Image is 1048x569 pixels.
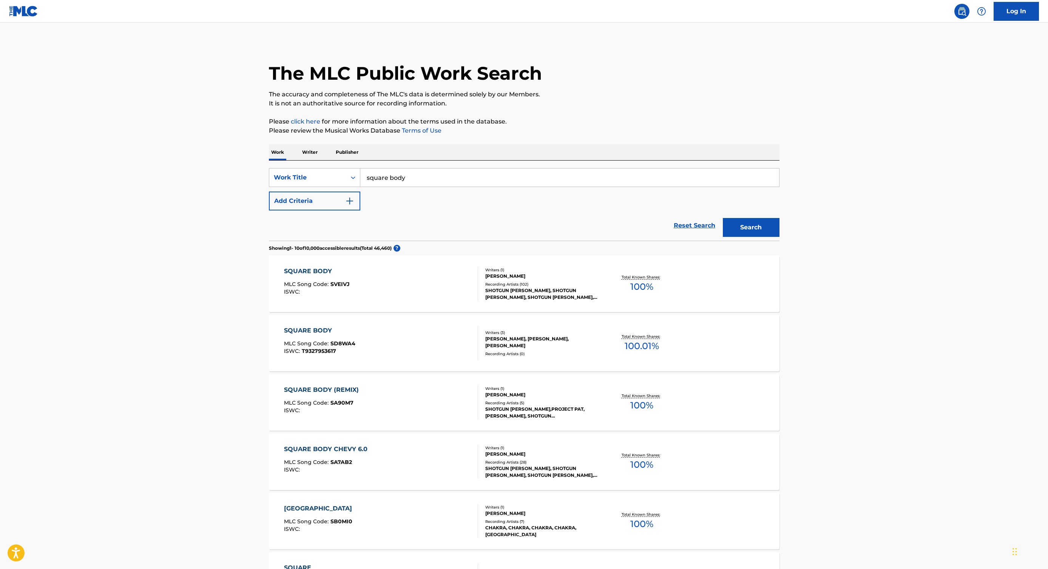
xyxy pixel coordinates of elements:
a: SQUARE BODYMLC Song Code:SD8WA4ISWC:T9327953617Writers (3)[PERSON_NAME], [PERSON_NAME], [PERSON_N... [269,315,779,371]
span: ISWC : [284,348,302,354]
div: SQUARE BODY [284,326,355,335]
span: 100.01 % [625,339,659,353]
div: [PERSON_NAME] [485,451,599,458]
div: CHAKRA, CHAKRA, CHAKRA, CHAKRA, [GEOGRAPHIC_DATA] [485,524,599,538]
img: search [957,7,966,16]
p: Total Known Shares: [622,274,662,280]
div: SQUARE BODY (REMIX) [284,385,363,394]
span: 100 % [630,517,653,531]
a: Terms of Use [400,127,441,134]
span: MLC Song Code : [284,340,330,347]
span: SA90M7 [330,399,353,406]
p: Total Known Shares: [622,393,662,399]
a: SQUARE BODY (REMIX)MLC Song Code:SA90M7ISWC:Writers (1)[PERSON_NAME]Recording Artists (5)SHOTGUN ... [269,374,779,431]
iframe: Chat Widget [1010,533,1048,569]
p: Total Known Shares: [622,512,662,517]
div: Writers ( 1 ) [485,386,599,391]
p: Publisher [333,144,361,160]
span: ISWC : [284,526,302,532]
p: It is not an authoritative source for recording information. [269,99,779,108]
span: ISWC : [284,288,302,295]
div: SQUARE BODY [284,267,350,276]
span: ISWC : [284,466,302,473]
span: SB0MI0 [330,518,352,525]
div: [PERSON_NAME] [485,510,599,517]
p: Work [269,144,286,160]
p: Showing 1 - 10 of 10,000 accessible results (Total 46,460 ) [269,245,392,252]
a: Reset Search [670,217,719,234]
form: Search Form [269,168,779,241]
button: Search [723,218,779,237]
div: SHOTGUN [PERSON_NAME], SHOTGUN [PERSON_NAME], SHOTGUN [PERSON_NAME], SHOTGUN [PERSON_NAME], SHOTG... [485,465,599,479]
div: [PERSON_NAME], [PERSON_NAME], [PERSON_NAME] [485,336,599,349]
span: MLC Song Code : [284,281,330,288]
a: [GEOGRAPHIC_DATA]MLC Song Code:SB0MI0ISWC:Writers (1)[PERSON_NAME]Recording Artists (7)CHAKRA, CH... [269,493,779,549]
img: MLC Logo [9,6,38,17]
span: 100 % [630,280,653,294]
img: 9d2ae6d4665cec9f34b9.svg [345,196,354,206]
a: SQUARE BODYMLC Song Code:SVEIVJISWC:Writers (1)[PERSON_NAME]Recording Artists (102)SHOTGUN [PERSO... [269,255,779,312]
div: SQUARE BODY CHEVY 6.0 [284,445,371,454]
div: Recording Artists ( 7 ) [485,519,599,524]
span: SD8WA4 [330,340,355,347]
p: The accuracy and completeness of The MLC's data is determined solely by our Members. [269,90,779,99]
div: [GEOGRAPHIC_DATA] [284,504,356,513]
div: Recording Artists ( 0 ) [485,351,599,357]
span: MLC Song Code : [284,518,330,525]
span: MLC Song Code : [284,459,330,465]
button: Add Criteria [269,192,360,210]
div: Writers ( 1 ) [485,504,599,510]
div: Drag [1013,540,1017,563]
div: SHOTGUN [PERSON_NAME], SHOTGUN [PERSON_NAME], SHOTGUN [PERSON_NAME], SHOTGUN [PERSON_NAME], SHOTG... [485,287,599,301]
p: Writer [300,144,320,160]
a: click here [291,118,320,125]
img: help [977,7,986,16]
span: ? [394,245,400,252]
span: SVEIVJ [330,281,350,288]
div: Recording Artists ( 102 ) [485,281,599,287]
p: Please for more information about the terms used in the database. [269,117,779,126]
p: Total Known Shares: [622,334,662,339]
div: Recording Artists ( 5 ) [485,400,599,406]
div: Work Title [274,173,342,182]
span: T9327953617 [302,348,336,354]
div: Help [974,4,989,19]
div: Recording Artists ( 28 ) [485,459,599,465]
div: Writers ( 3 ) [485,330,599,336]
div: [PERSON_NAME] [485,391,599,398]
div: SHOTGUN [PERSON_NAME],PROJECT PAT,[PERSON_NAME], SHOTGUN [PERSON_NAME],PROJECT PAT,[PERSON_NAME],... [485,406,599,419]
a: Log In [994,2,1039,21]
div: [PERSON_NAME] [485,273,599,280]
span: SA7AB2 [330,459,352,465]
h1: The MLC Public Work Search [269,62,542,85]
p: Total Known Shares: [622,452,662,458]
div: Writers ( 1 ) [485,445,599,451]
span: 100 % [630,399,653,412]
p: Please review the Musical Works Database [269,126,779,135]
a: Public Search [954,4,969,19]
span: MLC Song Code : [284,399,330,406]
div: Writers ( 1 ) [485,267,599,273]
span: ISWC : [284,407,302,414]
span: 100 % [630,458,653,472]
a: SQUARE BODY CHEVY 6.0MLC Song Code:SA7AB2ISWC:Writers (1)[PERSON_NAME]Recording Artists (28)SHOTG... [269,433,779,490]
